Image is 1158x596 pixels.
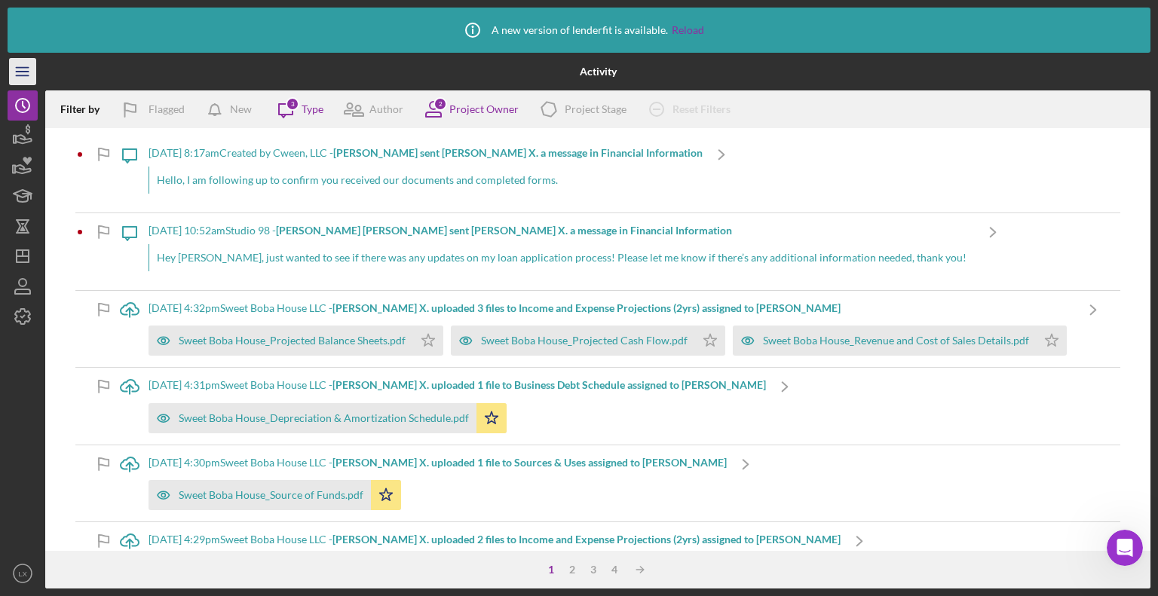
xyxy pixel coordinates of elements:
button: Sweet Boba House_Depreciation & Amortization Schedule.pdf [149,403,507,433]
div: 3 [286,97,299,111]
button: LX [8,558,38,588]
b: [PERSON_NAME] X. uploaded 1 file to Sources & Uses assigned to [PERSON_NAME] [332,456,727,469]
div: 4 [604,564,625,576]
b: [PERSON_NAME] X. uploaded 2 files to Income and Expense Projections (2yrs) assigned to [PERSON_NAME] [332,533,841,546]
div: Flagged [149,94,185,124]
a: [DATE] 4:32pmSweet Boba House LLC -[PERSON_NAME] X. uploaded 3 files to Income and Expense Projec... [111,291,1112,367]
button: Sweet Boba House_Source of Funds.pdf [149,480,401,510]
a: [DATE] 4:30pmSweet Boba House LLC -[PERSON_NAME] X. uploaded 1 file to Sources & Uses assigned to... [111,445,764,521]
div: Type [302,103,323,115]
div: New [230,94,252,124]
div: 2 [562,564,583,576]
div: Sweet Boba House_Revenue and Cost of Sales Details.pdf [763,335,1029,347]
div: [DATE] 4:31pm Sweet Boba House LLC - [149,379,766,391]
b: [PERSON_NAME] X. uploaded 3 files to Income and Expense Projections (2yrs) assigned to [PERSON_NAME] [332,301,841,314]
button: Sweet Boba House_Projected Balance Sheets.pdf [149,326,443,356]
div: [DATE] 8:17am Created by Cween, LLC - [149,147,703,159]
div: 1 [541,564,562,576]
button: Sweet Boba House_Revenue and Cost of Sales Details.pdf [733,326,1067,356]
div: 2 [433,97,447,111]
div: A new version of lenderfit is available. [454,11,704,49]
div: [DATE] 4:29pm Sweet Boba House LLC - [149,533,841,546]
div: Sweet Boba House_Projected Cash Flow.pdf [481,335,688,347]
text: LX [18,570,27,578]
a: [DATE] 4:31pmSweet Boba House LLC -[PERSON_NAME] X. uploaded 1 file to Business Debt Schedule ass... [111,368,804,444]
div: Hello, I am following up to confirm you received our documents and completed forms. [149,167,703,194]
div: Sweet Boba House_Depreciation & Amortization Schedule.pdf [179,412,469,424]
b: Activity [580,66,617,78]
div: Filter by [60,103,111,115]
a: Reload [672,24,704,36]
button: Flagged [111,94,200,124]
div: Project Stage [565,103,626,115]
button: New [200,94,267,124]
div: [DATE] 4:32pm Sweet Boba House LLC - [149,302,1074,314]
div: Reset Filters [672,94,731,124]
div: [DATE] 4:30pm Sweet Boba House LLC - [149,457,727,469]
iframe: Intercom live chat [1107,530,1143,566]
b: [PERSON_NAME] [PERSON_NAME] sent [PERSON_NAME] X. a message in Financial Information [276,224,732,237]
button: Sweet Boba House_Projected Cash Flow.pdf [451,326,725,356]
div: Sweet Boba House_Projected Balance Sheets.pdf [179,335,406,347]
div: [DATE] 10:52am Studio 98 - [149,225,974,237]
a: [DATE] 8:17amCreated by Cween, LLC -[PERSON_NAME] sent [PERSON_NAME] X. a message in Financial In... [111,136,740,212]
b: [PERSON_NAME] sent [PERSON_NAME] X. a message in Financial Information [333,146,703,159]
div: 3 [583,564,604,576]
div: Project Owner [449,103,519,115]
div: Sweet Boba House_Source of Funds.pdf [179,489,363,501]
div: Author [369,103,403,115]
a: [DATE] 10:52amStudio 98 -[PERSON_NAME] [PERSON_NAME] sent [PERSON_NAME] X. a message in Financial... [111,213,1012,290]
b: [PERSON_NAME] X. uploaded 1 file to Business Debt Schedule assigned to [PERSON_NAME] [332,378,766,391]
button: Reset Filters [638,94,746,124]
div: Hey [PERSON_NAME], just wanted to see if there was any updates on my loan application process! Pl... [149,244,974,271]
